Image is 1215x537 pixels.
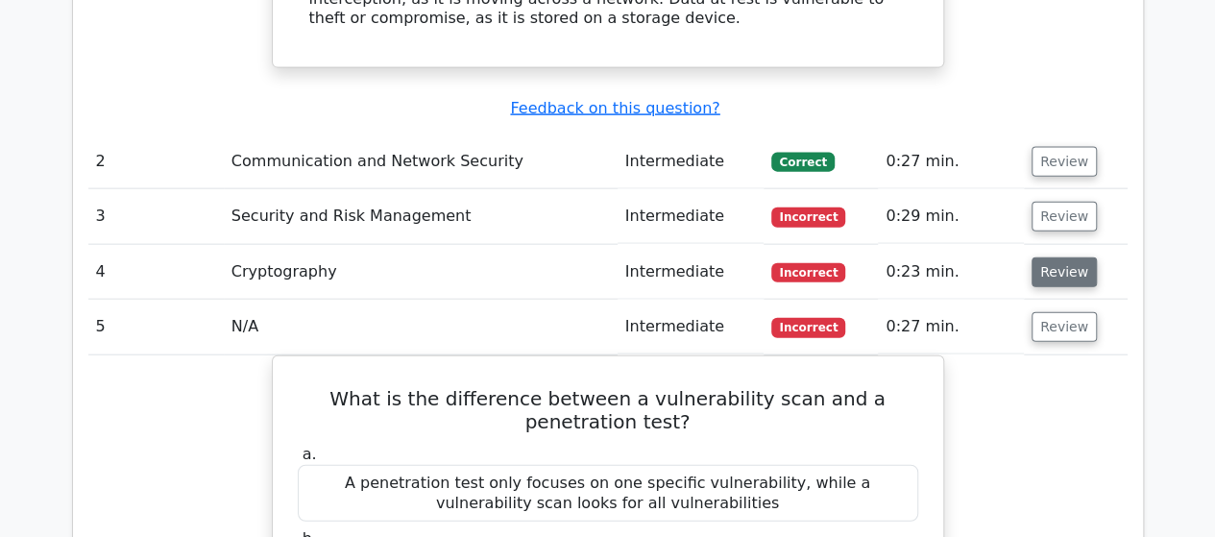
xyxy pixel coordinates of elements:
[224,300,618,354] td: N/A
[1032,257,1097,287] button: Review
[303,445,317,463] span: a.
[878,300,1024,354] td: 0:27 min.
[618,134,765,189] td: Intermediate
[771,263,845,282] span: Incorrect
[88,189,224,244] td: 3
[878,134,1024,189] td: 0:27 min.
[224,134,618,189] td: Communication and Network Security
[618,245,765,300] td: Intermediate
[878,189,1024,244] td: 0:29 min.
[88,245,224,300] td: 4
[1032,312,1097,342] button: Review
[771,207,845,227] span: Incorrect
[224,189,618,244] td: Security and Risk Management
[1032,202,1097,232] button: Review
[618,189,765,244] td: Intermediate
[224,245,618,300] td: Cryptography
[298,465,918,523] div: A penetration test only focuses on one specific vulnerability, while a vulnerability scan looks f...
[878,245,1024,300] td: 0:23 min.
[771,318,845,337] span: Incorrect
[296,387,920,433] h5: What is the difference between a vulnerability scan and a penetration test?
[88,300,224,354] td: 5
[618,300,765,354] td: Intermediate
[1032,147,1097,177] button: Review
[771,153,834,172] span: Correct
[510,99,719,117] a: Feedback on this question?
[88,134,224,189] td: 2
